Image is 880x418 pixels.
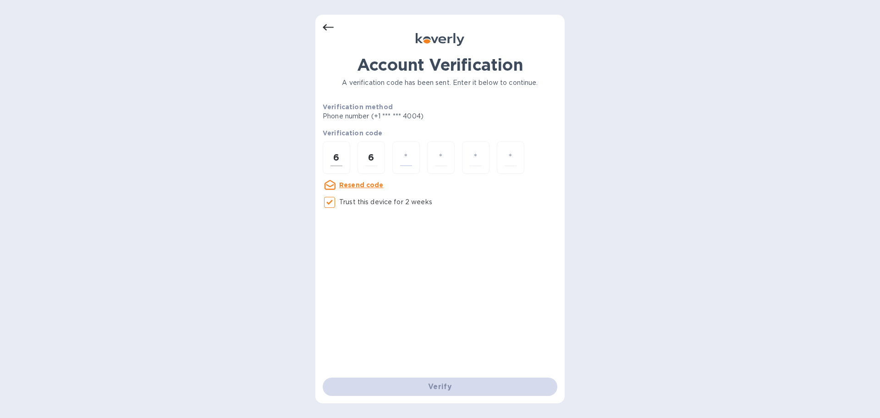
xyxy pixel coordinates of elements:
p: Phone number (+1 *** *** 4004) [323,111,494,121]
b: Verification method [323,103,393,111]
p: A verification code has been sent. Enter it below to continue. [323,78,557,88]
p: Verification code [323,128,557,138]
u: Resend code [339,181,384,189]
h1: Account Verification [323,55,557,74]
p: Trust this device for 2 weeks [339,197,432,207]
